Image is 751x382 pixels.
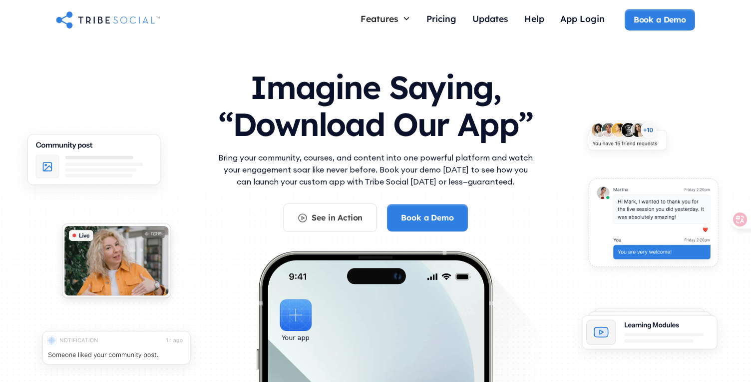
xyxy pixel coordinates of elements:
[15,125,173,200] img: An illustration of Community Feed
[30,322,203,380] img: An illustration of push notification
[216,151,535,187] p: Bring your community, courses, and content into one powerful platform and watch your engagement s...
[56,9,160,29] a: home
[578,115,676,162] img: An illustration of New friends requests
[216,59,535,147] h1: Imagine Saying, “Download Our App”
[464,9,516,30] a: Updates
[552,9,613,30] a: App Login
[560,13,605,24] div: App Login
[516,9,552,30] a: Help
[571,302,729,363] img: An illustration of Learning Modules
[472,13,508,24] div: Updates
[418,9,464,30] a: Pricing
[283,203,377,231] a: See in Action
[353,9,418,28] div: Features
[312,212,363,223] div: See in Action
[282,332,309,343] div: Your app
[578,171,729,280] img: An illustration of chat
[625,9,695,30] a: Book a Demo
[52,216,180,310] img: An illustration of Live video
[361,13,398,24] div: Features
[387,204,467,231] a: Book a Demo
[524,13,544,24] div: Help
[426,13,456,24] div: Pricing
